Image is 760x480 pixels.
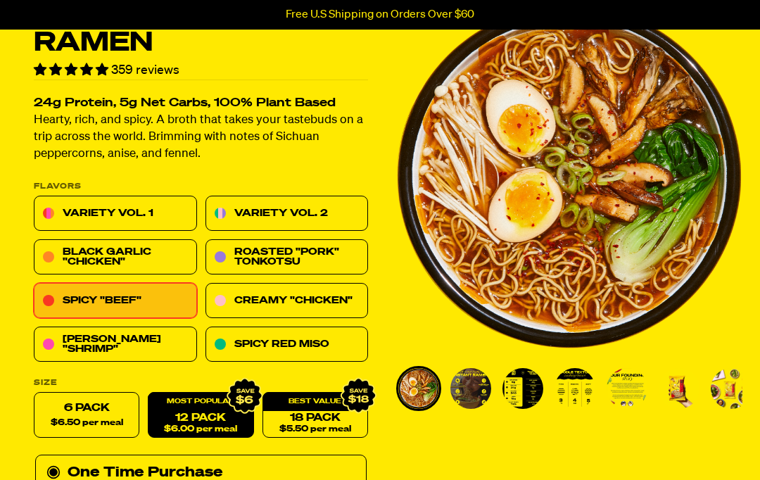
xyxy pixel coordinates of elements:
li: Go to slide 3 [500,366,545,411]
li: Go to slide 7 [709,366,754,411]
a: Creamy "Chicken" [205,284,369,319]
iframe: Marketing Popup [7,385,99,473]
p: Hearty, rich, and spicy. A broth that takes your tastebuds on a trip across the world. Brimming w... [34,113,368,163]
img: Spicy "Beef" Ramen [659,368,699,409]
img: Spicy "Beef" Ramen [502,368,543,409]
img: Spicy "Beef" Ramen [450,368,491,409]
p: Free U.S Shipping on Orders Over $60 [286,8,474,21]
li: Go to slide 2 [448,366,493,411]
img: Spicy "Beef" Ramen [555,368,595,409]
div: PDP main carousel thumbnails [396,366,742,411]
a: Spicy "Beef" [34,284,197,319]
span: $6.00 per meal [164,425,237,434]
h2: 24g Protein, 5g Net Carbs, 100% Plant Based [34,98,368,110]
li: 1 of 8 [396,3,742,349]
h1: Spicy "Beef" Ramen [34,3,368,56]
a: Variety Vol. 1 [34,196,197,232]
span: 4.82 stars [34,64,111,77]
a: 18 Pack$5.50 per meal [262,393,368,438]
a: Black Garlic "Chicken" [34,240,197,275]
li: Go to slide 4 [552,366,597,411]
span: $5.50 per meal [279,425,351,434]
span: 359 reviews [111,64,179,77]
img: Spicy "Beef" Ramen [711,368,752,409]
a: Roasted "Pork" Tonkotsu [205,240,369,275]
img: Spicy "Beef" Ramen [398,368,439,409]
div: PDP main carousel [396,3,742,349]
li: Go to slide 1 [396,366,441,411]
label: Size [34,379,368,387]
li: Go to slide 6 [657,366,702,411]
li: Go to slide 5 [604,366,650,411]
a: [PERSON_NAME] "Shrimp" [34,327,197,362]
a: Spicy Red Miso [205,327,369,362]
a: 12 Pack$6.00 per meal [148,393,253,438]
a: Variety Vol. 2 [205,196,369,232]
img: Spicy "Beef" Ramen [396,3,742,349]
p: Flavors [34,183,368,191]
img: Spicy "Beef" Ramen [607,368,647,409]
